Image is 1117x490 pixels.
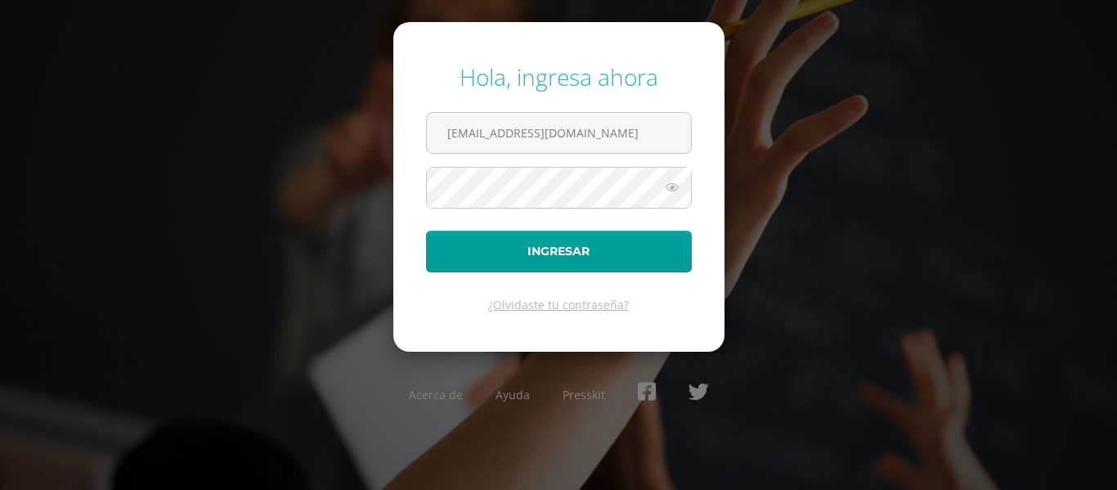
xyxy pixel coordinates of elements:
[563,387,605,402] a: Presskit
[426,231,692,272] button: Ingresar
[427,113,691,153] input: Correo electrónico o usuario
[496,387,530,402] a: Ayuda
[409,387,463,402] a: Acerca de
[426,61,692,92] div: Hola, ingresa ahora
[488,297,629,312] a: ¿Olvidaste tu contraseña?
